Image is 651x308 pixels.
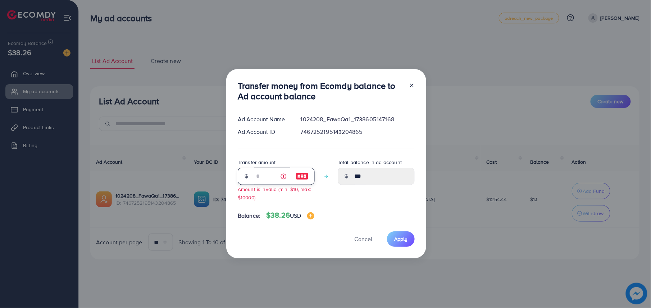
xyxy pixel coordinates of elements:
div: Ad Account ID [232,128,295,136]
label: Transfer amount [238,159,276,166]
div: Ad Account Name [232,115,295,123]
span: Apply [394,235,408,243]
span: Balance: [238,212,260,220]
button: Apply [387,231,415,247]
small: Amount is invalid (min: $10, max: $10000) [238,186,311,201]
img: image [296,172,309,181]
span: Cancel [354,235,372,243]
h3: Transfer money from Ecomdy balance to Ad account balance [238,81,403,101]
div: 7467252195143204865 [295,128,420,136]
span: USD [290,212,301,219]
img: image [307,212,314,219]
div: 1024208_FawaQa1_1738605147168 [295,115,420,123]
button: Cancel [345,231,381,247]
h4: $38.26 [266,211,314,220]
label: Total balance in ad account [338,159,402,166]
